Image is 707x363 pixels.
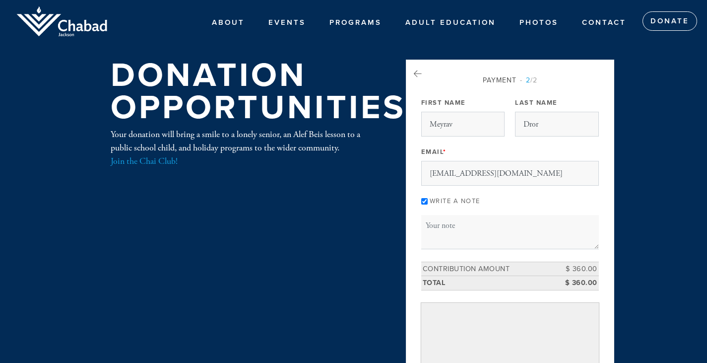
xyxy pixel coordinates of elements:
[261,13,313,32] a: Events
[512,13,566,32] a: Photos
[443,148,447,156] span: This field is required.
[398,13,503,32] a: Adult Education
[554,276,599,290] td: $ 360.00
[515,98,558,107] label: Last Name
[111,155,178,167] a: Join the Chai Club!
[421,147,447,156] label: Email
[520,76,537,84] span: /2
[421,75,599,85] div: Payment
[204,13,252,32] a: ABOUT
[575,13,634,32] a: Contact
[430,197,480,205] label: Write a note
[421,98,466,107] label: First Name
[111,60,406,124] h1: Donation Opportunities
[643,11,697,31] a: Donate
[421,276,554,290] td: Total
[111,128,374,168] div: Your donation will bring a smile to a lonely senior, an Alef Beis lesson to a public school child...
[526,76,530,84] span: 2
[322,13,389,32] a: PROGRAMS
[15,5,109,38] img: Jackson%20Logo_0.png
[554,262,599,276] td: $ 360.00
[421,262,554,276] td: Contribution Amount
